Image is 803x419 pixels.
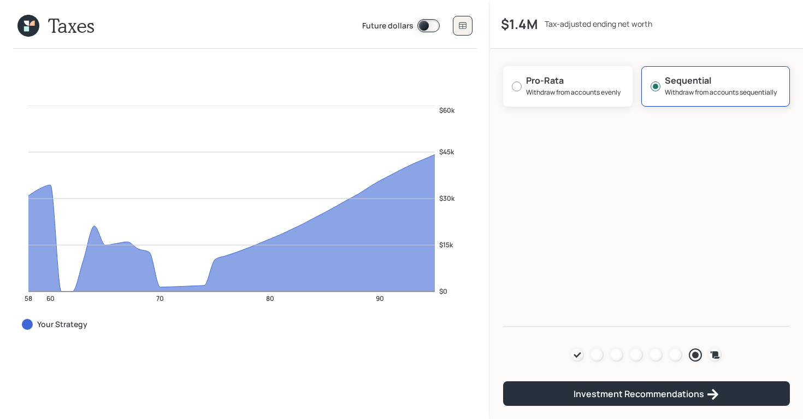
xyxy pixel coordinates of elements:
h5: Sequential [665,75,777,86]
tspan: 60 [46,294,55,303]
tspan: 70 [156,294,164,303]
tspan: $0 [439,287,447,296]
label: Withdraw from accounts evenly [526,88,621,97]
label: Future dollars [362,20,414,32]
button: Investment Recommendations [503,381,790,406]
div: Investment Recommendations [574,388,719,401]
tspan: 90 [376,294,384,303]
h1: Taxes [48,14,95,37]
label: Your Strategy [37,319,87,330]
tspan: 80 [266,294,274,303]
label: Withdraw from accounts sequentially [665,88,777,97]
tspan: $15k [439,240,453,249]
tspan: 58 [25,294,32,303]
h5: Pro-Rata [526,75,621,86]
div: Tax-adjusted ending net worth [545,18,652,30]
tspan: $60k [439,106,455,115]
tspan: $30k [439,194,455,203]
h3: $1.4M [501,16,538,32]
tspan: $45k [439,147,454,156]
